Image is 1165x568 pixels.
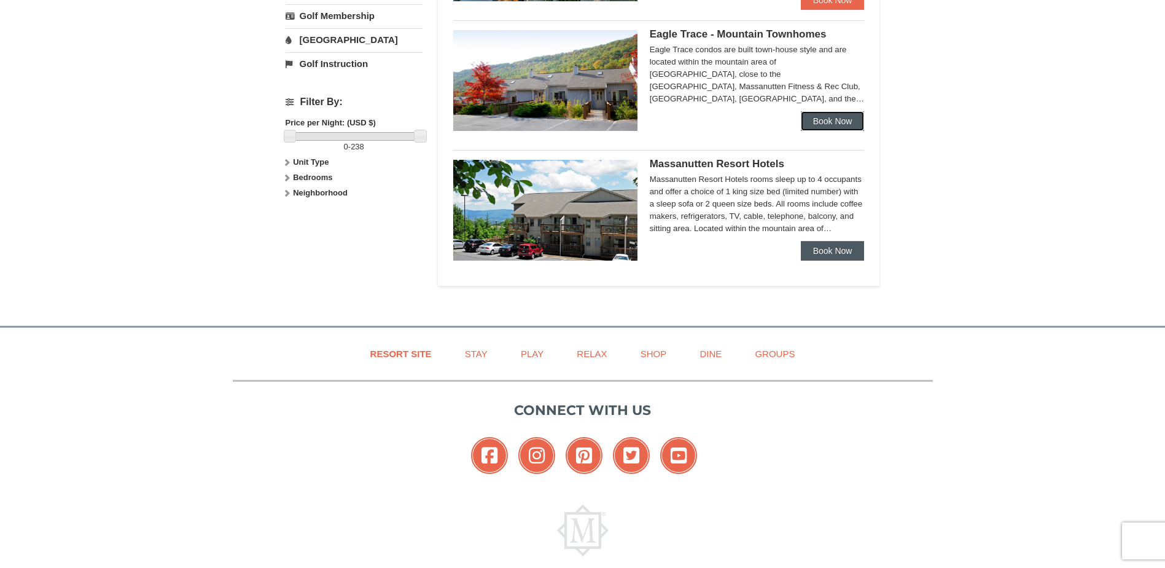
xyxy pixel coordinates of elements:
a: Golf Instruction [286,52,423,75]
img: 19218983-1-9b289e55.jpg [453,30,637,131]
a: Relax [561,340,622,368]
a: Stay [450,340,503,368]
span: Massanutten Resort Hotels [650,158,784,170]
a: Dine [684,340,737,368]
span: 238 [351,142,364,151]
strong: Unit Type [293,157,329,167]
a: Play [505,340,559,368]
strong: Price per Night: (USD $) [286,118,376,127]
span: Eagle Trace - Mountain Townhomes [650,28,827,40]
a: Golf Membership [286,4,423,27]
strong: Bedrooms [293,173,332,182]
label: - [286,141,423,153]
a: Book Now [801,241,865,261]
div: Massanutten Resort Hotels rooms sleep up to 4 occupants and offer a choice of 1 king size bed (li... [650,173,865,235]
a: [GEOGRAPHIC_DATA] [286,28,423,51]
span: 0 [344,142,348,151]
strong: Neighborhood [293,188,348,197]
a: Groups [739,340,810,368]
a: Resort Site [355,340,447,368]
a: Shop [625,340,682,368]
a: Book Now [801,111,865,131]
div: Eagle Trace condos are built town-house style and are located within the mountain area of [GEOGRA... [650,44,865,105]
h4: Filter By: [286,97,423,108]
img: 19219026-1-e3b4ac8e.jpg [453,160,637,261]
p: Connect with us [233,400,933,420]
img: Massanutten Resort Logo [557,505,609,556]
